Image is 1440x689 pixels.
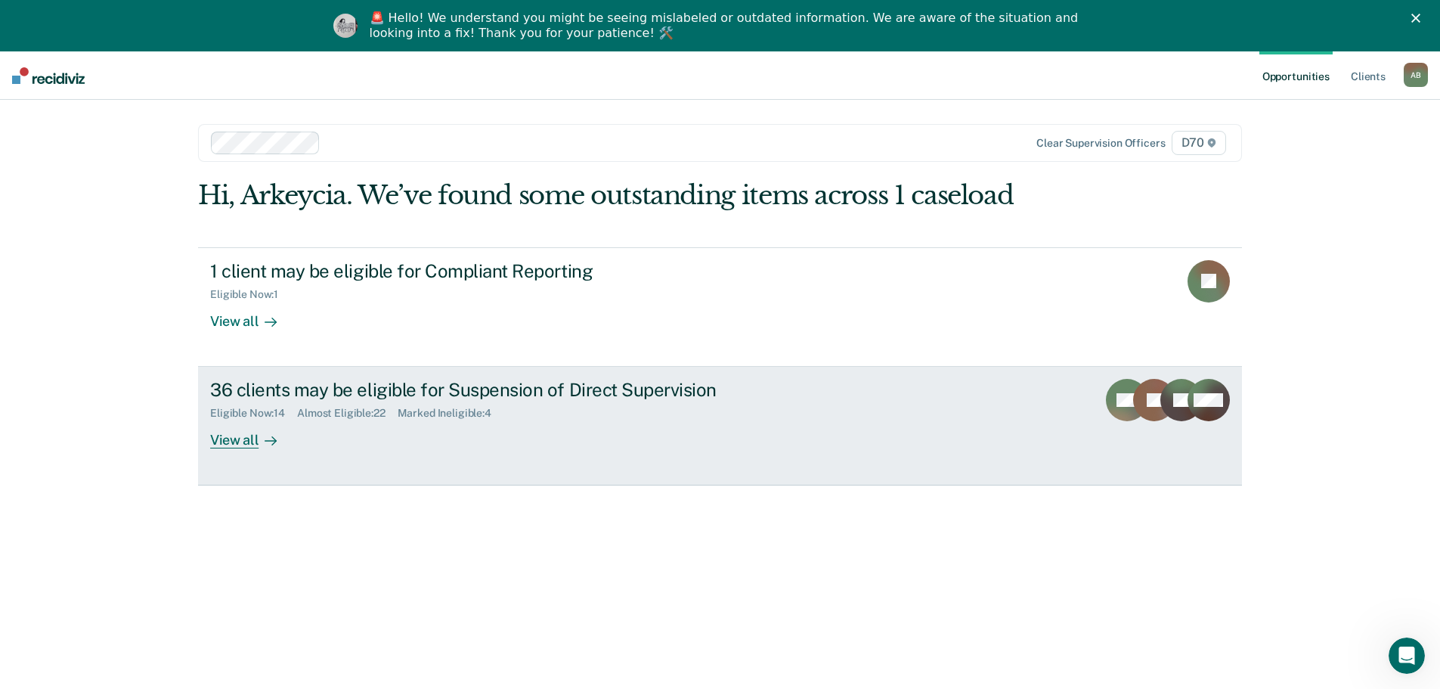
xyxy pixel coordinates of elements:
a: Clients [1348,51,1389,100]
iframe: Intercom live chat [1389,638,1425,674]
button: AB [1404,63,1428,87]
a: 36 clients may be eligible for Suspension of Direct SupervisionEligible Now:14Almost Eligible:22M... [198,367,1242,486]
div: View all [210,300,295,330]
div: Eligible Now : 1 [210,288,290,301]
div: View all [210,420,295,449]
div: 1 client may be eligible for Compliant Reporting [210,260,741,282]
span: D70 [1172,131,1226,155]
div: 36 clients may be eligible for Suspension of Direct Supervision [210,379,741,401]
div: Eligible Now : 14 [210,407,297,420]
a: Opportunities [1259,51,1333,100]
div: 🚨 Hello! We understand you might be seeing mislabeled or outdated information. We are aware of th... [370,11,1083,41]
img: Recidiviz [12,67,85,84]
div: Close [1411,14,1426,23]
div: Almost Eligible : 22 [297,407,398,420]
div: Hi, Arkeycia. We’ve found some outstanding items across 1 caseload [198,180,1033,211]
img: Profile image for Kim [333,14,358,38]
div: Marked Ineligible : 4 [398,407,503,420]
a: 1 client may be eligible for Compliant ReportingEligible Now:1View all [198,247,1242,367]
div: A B [1404,63,1428,87]
div: Clear supervision officers [1036,137,1165,150]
